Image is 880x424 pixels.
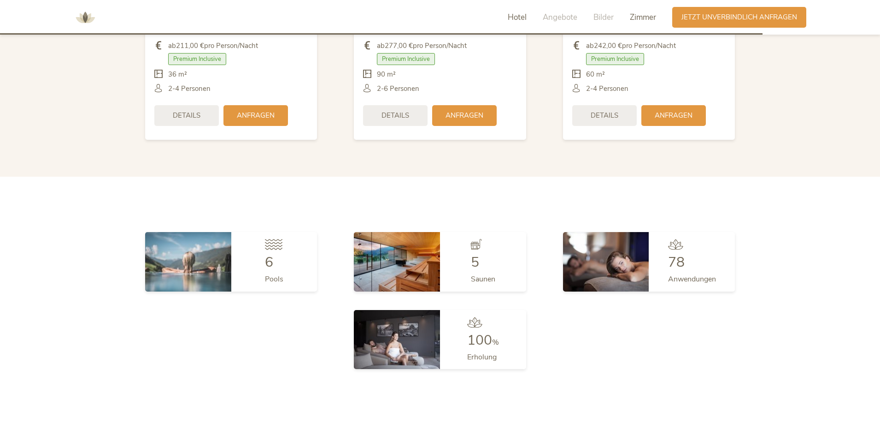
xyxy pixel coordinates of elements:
b: 242,00 € [594,41,622,50]
span: Anfragen [446,111,483,120]
span: Anfragen [237,111,275,120]
span: 90 m² [377,70,396,79]
span: % [492,337,499,347]
span: Jetzt unverbindlich anfragen [681,12,797,22]
span: Zimmer [630,12,656,23]
span: 5 [471,253,479,272]
span: Erholung [467,352,497,362]
span: Bilder [593,12,614,23]
span: ab pro Person/Nacht [377,41,467,51]
span: 36 m² [168,70,187,79]
span: ab pro Person/Nacht [168,41,258,51]
span: Anwendungen [668,274,716,284]
span: Pools [265,274,283,284]
span: 100 [467,331,492,350]
img: AMONTI & LUNARIS Wellnessresort [71,4,99,31]
span: 60 m² [586,70,605,79]
b: 211,00 € [176,41,204,50]
span: Saunen [471,274,495,284]
span: ab pro Person/Nacht [586,41,676,51]
span: 2-4 Personen [168,84,211,94]
span: Angebote [543,12,577,23]
span: Details [591,111,618,120]
span: Anfragen [655,111,692,120]
span: 78 [668,253,685,272]
span: Details [173,111,200,120]
span: 6 [265,253,273,272]
span: Details [381,111,409,120]
span: Hotel [508,12,527,23]
a: AMONTI & LUNARIS Wellnessresort [71,14,99,20]
span: Premium Inclusive [586,53,644,65]
b: 277,00 € [385,41,413,50]
span: Premium Inclusive [377,53,435,65]
span: 2-6 Personen [377,84,419,94]
span: 2-4 Personen [586,84,628,94]
span: Premium Inclusive [168,53,226,65]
